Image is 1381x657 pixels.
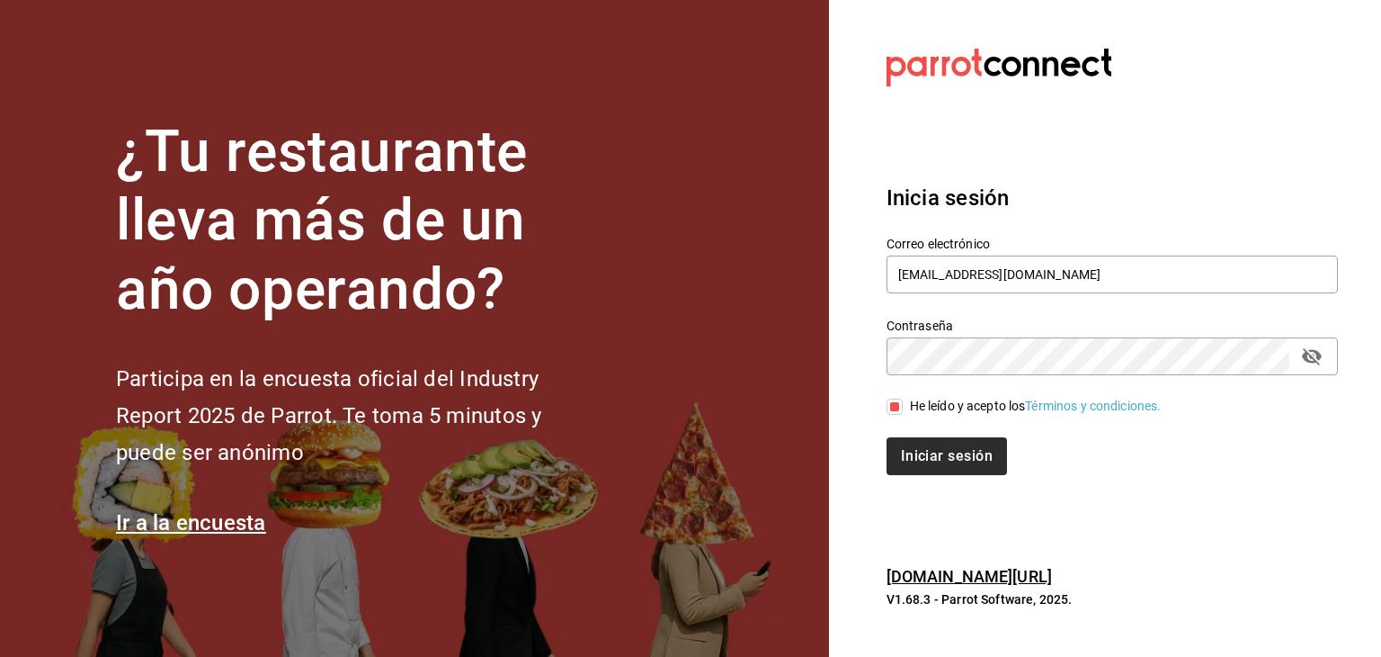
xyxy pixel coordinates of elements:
a: [DOMAIN_NAME][URL] [887,567,1052,586]
div: He leído y acepto los [910,397,1162,416]
h3: Inicia sesión [887,182,1338,214]
button: passwordField [1296,341,1327,372]
h2: Participa en la encuesta oficial del Industry Report 2025 de Parrot. Te toma 5 minutos y puede se... [116,361,601,471]
button: Iniciar sesión [887,437,1007,475]
input: Ingresa tu correo electrónico [887,256,1338,293]
a: Ir a la encuesta [116,510,266,535]
h1: ¿Tu restaurante lleva más de un año operando? [116,118,601,325]
a: Términos y condiciones. [1025,399,1161,413]
p: V1.68.3 - Parrot Software, 2025. [887,590,1338,608]
label: Correo electrónico [887,237,1338,249]
label: Contraseña [887,319,1338,331]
